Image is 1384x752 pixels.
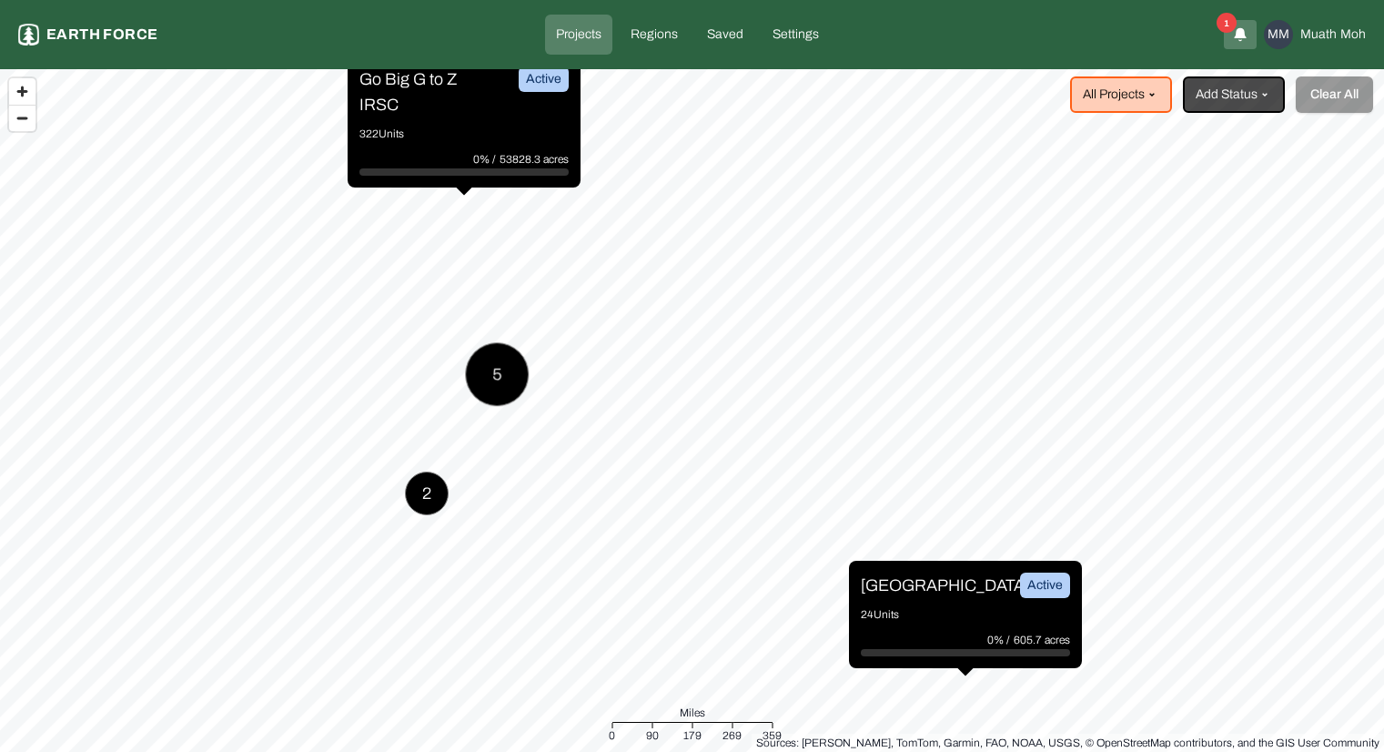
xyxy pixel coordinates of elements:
[1217,13,1237,33] span: 1
[1070,76,1172,113] button: All Projects
[861,605,1070,624] p: 24 Units
[465,342,529,406] button: 5
[763,727,782,745] div: 359
[696,15,754,55] a: Saved
[359,66,496,117] p: Go Big G to Z IRSC
[1264,20,1366,49] button: MMMuathMoh
[1264,20,1293,49] div: MM
[1014,631,1070,649] p: 605.7 acres
[1233,24,1248,46] button: 1
[609,727,615,745] div: 0
[861,573,997,598] p: [GEOGRAPHIC_DATA]
[683,727,702,745] div: 179
[762,15,830,55] a: Settings
[1300,25,1337,44] span: Muath
[500,150,569,168] p: 53828.3 acres
[680,704,705,722] span: Miles
[46,24,157,46] p: Earth force
[359,125,569,143] p: 322 Units
[519,66,569,92] div: Active
[631,25,678,44] p: Regions
[620,15,689,55] a: Regions
[18,24,39,46] img: earthforce-logo-white-uG4MPadI.svg
[9,78,35,105] button: Zoom in
[756,734,1379,752] div: Sources: [PERSON_NAME], TomTom, Garmin, FAO, NOAA, USGS, © OpenStreetMap contributors, and the GI...
[987,631,1014,649] p: 0% /
[1183,76,1285,113] button: Add Status
[773,25,819,44] p: Settings
[556,25,601,44] p: Projects
[722,727,742,745] div: 269
[405,472,449,515] button: 2
[473,150,500,168] p: 0% /
[9,105,35,131] button: Zoom out
[646,727,659,745] div: 90
[545,15,612,55] a: Projects
[1296,76,1373,113] button: Clear All
[1020,573,1070,598] div: Active
[707,25,743,44] p: Saved
[1340,25,1366,44] span: Moh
